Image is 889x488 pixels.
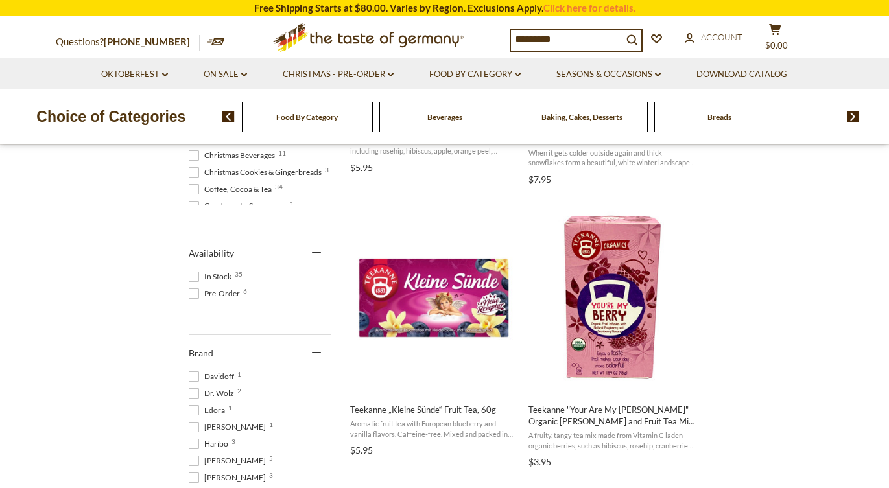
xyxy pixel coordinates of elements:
span: Account [701,32,742,42]
p: Questions? [56,34,200,51]
a: Click here for details. [543,2,635,14]
a: Food By Category [276,112,338,122]
span: 1 [228,404,232,411]
a: Seasons & Occasions [556,67,661,82]
span: 1 [269,421,273,428]
a: Download Catalog [696,67,787,82]
span: [PERSON_NAME] [189,421,270,433]
a: On Sale [204,67,247,82]
a: Teekanne [527,200,698,472]
a: Oktoberfest [101,67,168,82]
span: Brand [189,347,213,358]
span: 3 [231,438,235,445]
span: Edora [189,404,229,416]
span: 6 [243,288,247,294]
span: 1 [237,371,241,377]
span: 5 [269,455,273,461]
img: next arrow [847,111,859,122]
a: [PHONE_NUMBER] [104,36,190,47]
span: In Stock [189,271,235,283]
a: Christmas - PRE-ORDER [283,67,394,82]
span: Christmas Cookies & Gingerbreads [189,167,326,178]
span: Pre-Order [189,288,244,299]
span: Teekanne "Your Are My [PERSON_NAME]" Organic [PERSON_NAME] and Fruit Tea Mix, 20 bags [528,404,696,427]
span: When it gets colder outside again and thick snowflakes form a beautiful, white winter landscape, ... [528,148,696,168]
span: $5.95 [350,162,373,173]
span: $3.95 [528,456,551,467]
span: This tea contains a blended mix of dried fruits, including rosehip, hibiscus, apple, orange peel,... [350,136,518,156]
a: Baking, Cakes, Desserts [541,112,622,122]
a: Beverages [427,112,462,122]
span: Haribo [189,438,232,450]
span: $5.95 [350,445,373,456]
span: Availability [189,248,234,259]
span: 1 [290,200,294,207]
span: 11 [278,150,286,156]
span: Christmas Beverages [189,150,279,161]
span: A fruity, tangy tea mix made from Vitamin C laden organic berries, such as hibiscus, rosehip, cra... [528,430,696,450]
span: 35 [235,271,243,277]
span: 3 [269,472,273,478]
span: Coffee, Cocoa & Tea [189,183,276,195]
a: Account [685,30,742,45]
span: 34 [275,183,283,190]
span: $7.95 [528,174,551,185]
img: previous arrow [222,111,235,122]
img: Teekanne Kleine Sunde [348,211,520,383]
span: $0.00 [765,40,788,51]
span: Condiments, Seasonings [189,200,290,212]
a: Breads [707,112,731,122]
span: Teekanne „Kleine Sünde“ Fruit Tea, 60g [350,404,518,415]
span: Dr. Wolz [189,388,238,399]
span: 2 [237,388,241,394]
button: $0.00 [756,23,795,56]
span: Aromatic fruit tea with European blueberry and vanilla flavors. Caffeine-free. Mixed and packed i... [350,419,518,439]
span: [PERSON_NAME] [189,455,270,467]
a: Teekanne „Kleine Sünde“ Fruit Tea, 60g [348,200,520,460]
span: 3 [325,167,329,173]
a: Food By Category [429,67,521,82]
span: [PERSON_NAME] [189,472,270,483]
span: Davidoff [189,371,238,382]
